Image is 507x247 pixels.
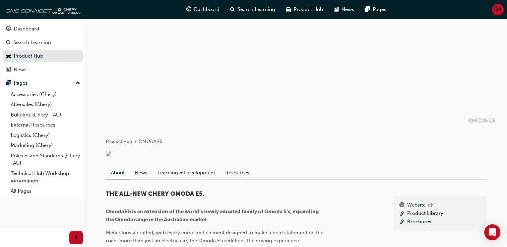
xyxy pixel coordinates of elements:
div: Open Intercom Messenger [484,224,500,240]
span: News [341,6,354,13]
a: External Resources [8,120,83,130]
span: news-icon [334,5,339,14]
a: Search Learning [3,36,83,49]
a: pages-iconPages [360,3,392,16]
span: Dashboard [194,6,219,13]
span: pages-icon [365,5,370,14]
span: car-icon [6,53,11,59]
span: Search Learning [238,6,275,13]
span: guage-icon [6,26,11,32]
span: up-icon [75,79,80,88]
a: news-iconNews [328,3,360,16]
a: Product Hub [106,139,132,144]
a: Accessories (Chery) [8,89,83,100]
span: pages-icon [6,80,11,86]
span: Pages [373,6,386,13]
a: Learning & Development [152,166,220,179]
a: News [130,166,152,179]
a: Brochures [407,218,431,226]
a: News [3,64,83,76]
span: news-icon [6,67,11,73]
span: THE ALL-NEW CHERY OMODA E5. [106,190,204,197]
span: search-icon [230,5,235,14]
a: Bulletins (Chery - AU) [8,110,83,120]
span: www-icon [399,201,404,210]
a: Marketing (Chery) [8,140,83,151]
div: Search Learning [13,39,51,47]
span: Product Hub [294,6,323,13]
a: Aftersales (Chery) [8,99,83,110]
button: Pages [3,77,83,89]
span: Meticulously crafted, with every curve and element designed to make a bold statement on the road,... [106,230,325,244]
span: Omoda E5 is an extension of the world’s newly adopted family of Omoda 5’s, expanding the Omoda ra... [106,209,320,223]
span: outbound-icon [428,203,433,209]
a: search-iconSearch Learning [225,3,280,16]
a: Resources [220,166,254,179]
a: Website [407,201,426,210]
a: Logistics (Chery) [8,130,83,141]
p: OMODA E5 [468,117,495,125]
a: Product Hub [3,50,83,62]
a: Dashboard [3,23,83,35]
a: car-iconProduct Hub [280,3,328,16]
span: link-icon [399,218,404,226]
span: car-icon [286,5,291,14]
span: SM [494,6,501,13]
span: search-icon [6,40,11,46]
div: Dashboard [14,25,39,33]
button: SM [492,4,504,15]
img: f90095e9-f211-4b05-b29b-11043c2663bb.png [106,151,111,156]
a: All Pages [8,186,83,196]
li: OMODA E5 [139,138,163,146]
img: oneconnect [3,3,80,16]
div: News [14,66,26,74]
a: Policies and Standards (Chery -AU) [8,151,83,168]
a: guage-iconDashboard [181,3,225,16]
button: DashboardSearch LearningProduct HubNews [3,21,83,77]
a: Product Library [407,210,443,218]
span: prev-icon [74,234,79,242]
a: Technical Hub Workshop information [8,168,83,186]
span: link-icon [399,210,404,218]
div: Pages [14,79,27,87]
a: About [106,166,130,179]
span: guage-icon [186,5,191,14]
